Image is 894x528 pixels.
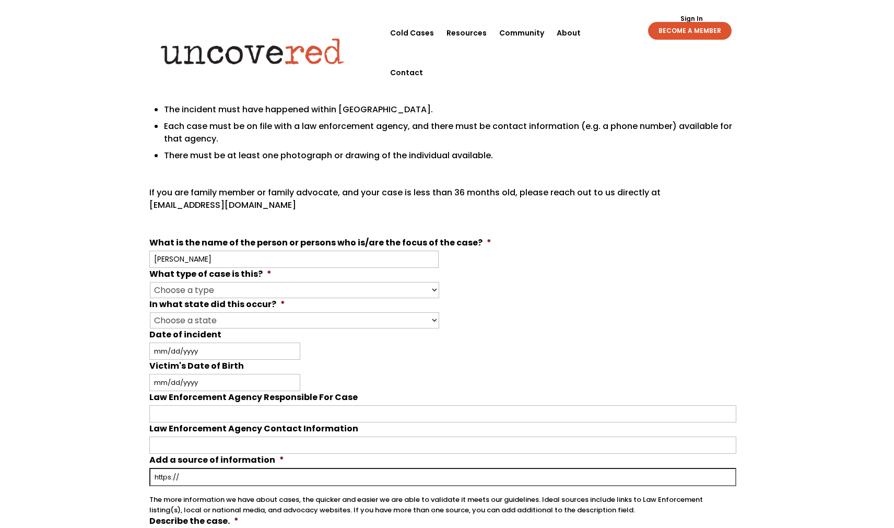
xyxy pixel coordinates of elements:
[152,31,353,72] img: Uncovered logo
[164,149,736,162] li: There must be at least one photograph or drawing of the individual available.
[149,330,221,341] label: Date of incident
[149,299,285,310] label: In what state did this occur?
[149,361,244,372] label: Victim's Date of Birth
[149,424,358,435] label: Law Enforcement Agency Contact Information
[557,13,581,53] a: About
[499,13,544,53] a: Community
[149,486,736,515] div: The more information we have about cases, the quicker and easier we are able to validate it meets...
[149,186,736,220] p: If you are family member or family advocate, and your case is less than 36 months old, please rea...
[390,53,423,92] a: Contact
[149,269,272,280] label: What type of case is this?
[149,468,736,486] input: https://
[446,13,487,53] a: Resources
[149,392,358,403] label: Law Enforcement Agency Responsible For Case
[390,13,434,53] a: Cold Cases
[149,516,239,527] label: Describe the case.
[164,103,736,116] li: The incident must have happened within [GEOGRAPHIC_DATA].
[675,16,709,22] a: Sign In
[648,22,732,40] a: BECOME A MEMBER
[149,238,491,249] label: What is the name of the person or persons who is/are the focus of the case?
[149,343,300,360] input: mm/dd/yyyy
[149,374,300,391] input: mm/dd/yyyy
[149,455,284,466] label: Add a source of information
[164,120,736,145] li: Each case must be on file with a law enforcement agency, and there must be contact information (e...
